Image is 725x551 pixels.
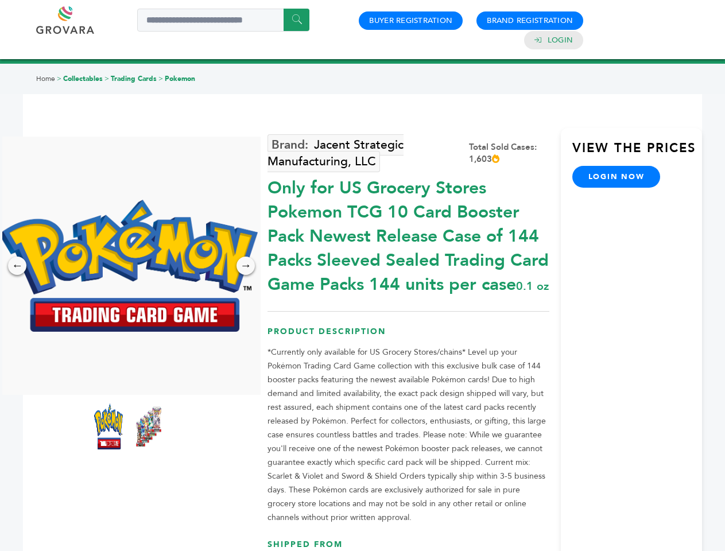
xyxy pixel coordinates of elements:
[134,403,163,449] img: *Only for US Grocery Stores* Pokemon TCG 10 Card Booster Pack – Newest Release (Case of 144 Packs...
[369,15,452,26] a: Buyer Registration
[548,35,573,45] a: Login
[267,134,404,172] a: Jacent Strategic Manufacturing, LLC
[63,74,103,83] a: Collectables
[111,74,157,83] a: Trading Cards
[94,403,123,449] img: *Only for US Grocery Stores* Pokemon TCG 10 Card Booster Pack – Newest Release (Case of 144 Packs...
[8,257,26,275] div: ←
[36,74,55,83] a: Home
[267,346,549,525] p: *Currently only available for US Grocery Stores/chains* Level up your Pokémon Trading Card Game c...
[572,139,702,166] h3: View the Prices
[516,278,549,294] span: 0.1 oz
[469,141,549,165] div: Total Sold Cases: 1,603
[165,74,195,83] a: Pokemon
[57,74,61,83] span: >
[572,166,661,188] a: login now
[267,170,549,297] div: Only for US Grocery Stores Pokemon TCG 10 Card Booster Pack Newest Release Case of 144 Packs Slee...
[237,257,255,275] div: →
[487,15,573,26] a: Brand Registration
[104,74,109,83] span: >
[158,74,163,83] span: >
[137,9,309,32] input: Search a product or brand...
[267,326,549,346] h3: Product Description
